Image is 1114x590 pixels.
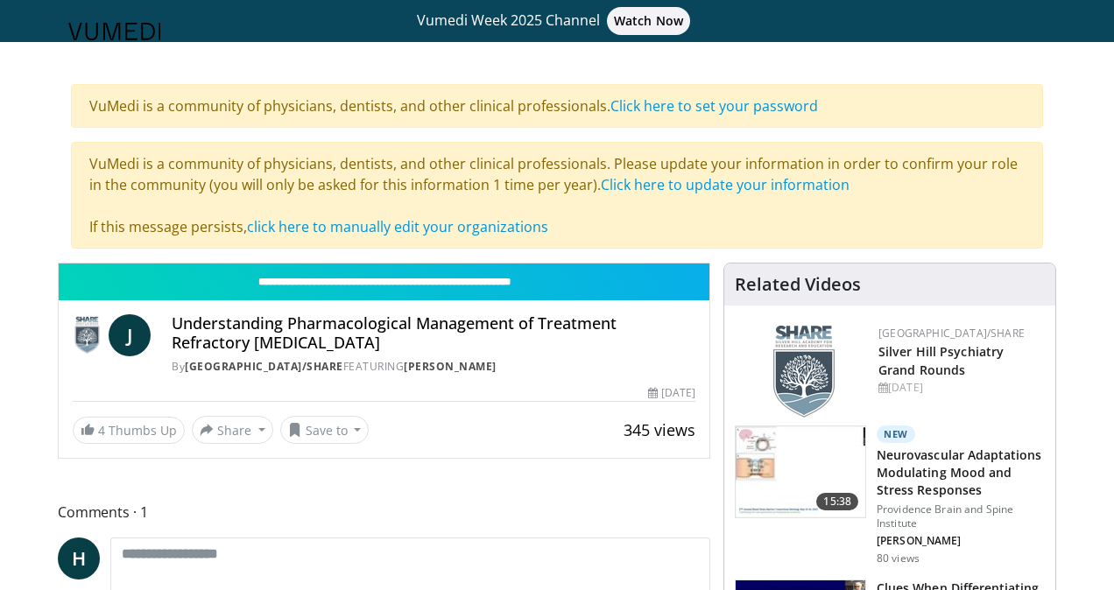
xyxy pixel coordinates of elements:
[73,314,102,356] img: Silver Hill Hospital/SHARE
[58,537,100,579] a: H
[68,23,161,40] img: VuMedi Logo
[109,314,151,356] a: J
[610,96,818,116] a: Click here to set your password
[878,326,1025,341] a: [GEOGRAPHIC_DATA]/SHARE
[878,343,1004,378] a: Silver Hill Psychiatry Grand Rounds
[172,314,695,352] h4: Understanding Pharmacological Management of Treatment Refractory [MEDICAL_DATA]
[71,84,1043,128] div: VuMedi is a community of physicians, dentists, and other clinical professionals.
[71,142,1043,249] div: VuMedi is a community of physicians, dentists, and other clinical professionals. Please update yo...
[735,274,861,295] h4: Related Videos
[878,380,1041,396] div: [DATE]
[58,501,710,523] span: Comments 1
[877,534,1045,548] p: Caroline Menard
[98,422,105,439] span: 4
[773,326,835,418] img: f8aaeb6d-318f-4fcf-bd1d-54ce21f29e87.png.150x105_q85_autocrop_double_scale_upscale_version-0.2.png
[816,493,858,510] span: 15:38
[601,175,850,194] a: Click here to update your information
[624,419,695,440] span: 345 views
[877,446,1045,499] h3: Neurovascular Adaptations Modulating Mood and Stress Responses
[185,359,343,374] a: [GEOGRAPHIC_DATA]/SHARE
[877,551,920,565] p: 80 views
[73,417,185,444] a: 4 Thumbs Up
[172,359,695,375] div: By FEATURING
[735,425,1045,565] a: 15:38 New Neurovascular Adaptations Modulating Mood and Stress Responses Providence Brain and Spi...
[736,426,865,517] img: 4562edde-ec7e-4758-8328-0659f7ef333d.150x105_q85_crop-smart_upscale.jpg
[280,416,370,444] button: Save to
[877,502,1045,530] p: Providence Brain and Spine Institute
[192,416,273,444] button: Share
[247,217,548,236] a: click here to manually edit your organizations
[404,359,497,374] a: [PERSON_NAME]
[877,425,915,443] p: New
[648,385,695,401] div: [DATE]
